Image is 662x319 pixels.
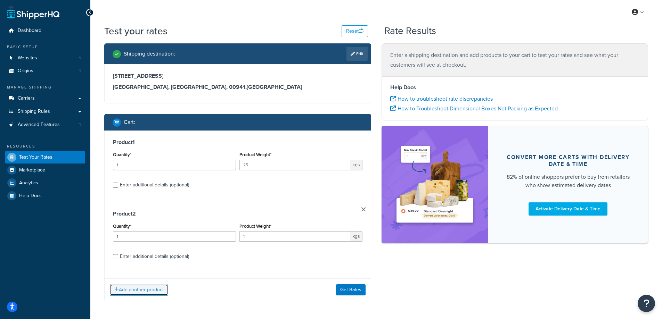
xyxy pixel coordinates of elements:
span: Carriers [18,95,35,101]
a: Advanced Features1 [5,118,85,131]
span: 1 [79,122,81,128]
input: 0 [113,231,236,242]
h1: Test your rates [104,24,167,38]
a: How to troubleshoot rate discrepancies [390,95,493,103]
input: Enter additional details (optional) [113,183,118,188]
li: Advanced Features [5,118,85,131]
label: Quantity* [113,152,131,157]
span: Websites [18,55,37,61]
input: Enter additional details (optional) [113,254,118,259]
span: Analytics [19,180,38,186]
span: Marketplace [19,167,45,173]
a: Websites1 [5,52,85,65]
input: 0.00 [239,160,350,170]
button: Open Resource Center [638,295,655,312]
h4: Help Docs [390,83,640,92]
div: Manage Shipping [5,84,85,90]
h2: Cart : [124,119,135,125]
div: Convert more carts with delivery date & time [505,154,632,168]
label: Product Weight* [239,152,271,157]
h2: Rate Results [384,26,436,36]
span: Advanced Features [18,122,60,128]
p: Enter a shipping destination and add products to your cart to test your rates and see what your c... [390,50,640,70]
span: 1 [79,55,81,61]
h2: Shipping destination : [124,51,175,57]
span: Origins [18,68,33,74]
a: Shipping Rules [5,105,85,118]
label: Product Weight* [239,224,271,229]
li: Websites [5,52,85,65]
div: Resources [5,143,85,149]
a: How to Troubleshoot Dimensional Boxes Not Packing as Expected [390,104,558,112]
h3: [STREET_ADDRESS] [113,73,362,79]
span: Shipping Rules [18,109,50,115]
span: Test Your Rates [19,154,52,160]
div: Basic Setup [5,44,85,50]
a: Activate Delivery Date & Time [529,202,607,216]
span: 1 [79,68,81,74]
div: Enter additional details (optional) [120,180,189,190]
a: Help Docs [5,190,85,202]
h3: Product 2 [113,210,362,217]
input: 0.00 [239,231,350,242]
img: feature-image-ddt-36eae7f7280da8017bfb280eaccd9c446f90b1fe08728e4019434db127062ab4.png [392,136,478,233]
a: Dashboard [5,24,85,37]
div: 82% of online shoppers prefer to buy from retailers who show estimated delivery dates [505,173,632,190]
span: kgs [350,160,362,170]
li: Origins [5,65,85,77]
a: Remove Item [361,207,366,211]
span: Help Docs [19,193,42,199]
button: Reset [342,25,368,37]
button: Get Rates [336,284,366,295]
button: Add another product [110,284,168,296]
input: 0 [113,160,236,170]
a: Origins1 [5,65,85,77]
a: Carriers [5,92,85,105]
a: Edit [346,47,368,61]
span: kgs [350,231,362,242]
h3: Product 1 [113,139,362,146]
span: Dashboard [18,28,41,34]
a: Marketplace [5,164,85,176]
a: Analytics [5,177,85,189]
a: Test Your Rates [5,151,85,163]
label: Quantity* [113,224,131,229]
h3: [GEOGRAPHIC_DATA], [GEOGRAPHIC_DATA], 00941 , [GEOGRAPHIC_DATA] [113,84,362,91]
div: Enter additional details (optional) [120,252,189,261]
